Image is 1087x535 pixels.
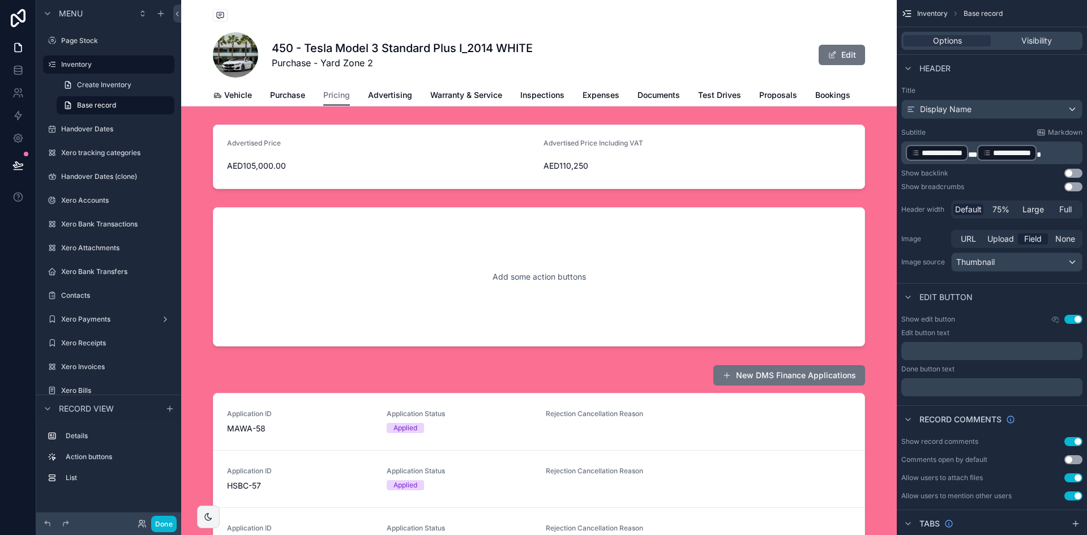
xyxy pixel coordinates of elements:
[43,120,174,138] a: Handover Dates
[61,291,172,300] label: Contacts
[368,85,412,108] a: Advertising
[901,491,1012,500] div: Allow users to mention other users
[61,148,172,157] label: Xero tracking categories
[43,239,174,257] a: Xero Attachments
[901,234,947,243] label: Image
[43,382,174,400] a: Xero Bills
[61,386,172,395] label: Xero Bills
[368,89,412,101] span: Advertising
[43,263,174,281] a: Xero Bank Transfers
[213,85,252,108] a: Vehicle
[951,252,1082,272] button: Thumbnail
[901,342,1082,360] div: scrollable content
[224,89,252,101] span: Vehicle
[66,452,170,461] label: Action buttons
[901,258,947,267] label: Image source
[920,104,972,115] span: Display Name
[43,334,174,352] a: Xero Receipts
[430,85,502,108] a: Warranty & Service
[43,358,174,376] a: Xero Invoices
[43,55,174,74] a: Inventory
[637,89,680,101] span: Documents
[66,473,170,482] label: List
[57,96,174,114] a: Base record
[583,85,619,108] a: Expenses
[1055,233,1075,245] span: None
[1048,128,1082,137] span: Markdown
[61,243,172,252] label: Xero Attachments
[1059,204,1072,215] span: Full
[919,292,973,303] span: Edit button
[901,328,949,337] label: Edit button text
[987,233,1014,245] span: Upload
[270,89,305,101] span: Purchase
[901,142,1082,164] div: scrollable content
[77,80,131,89] span: Create Inventory
[955,204,982,215] span: Default
[61,172,172,181] label: Handover Dates (clone)
[956,256,995,268] span: Thumbnail
[61,125,172,134] label: Handover Dates
[61,36,172,45] label: Page Stock
[819,45,865,65] button: Edit
[964,9,1003,18] span: Base record
[61,267,172,276] label: Xero Bank Transfers
[43,144,174,162] a: Xero tracking categories
[901,365,955,374] label: Done button text
[43,191,174,209] a: Xero Accounts
[901,128,926,137] label: Subtitle
[272,40,533,56] h1: 450 - Tesla Model 3 Standard Plus I_2014 WHITE
[759,85,797,108] a: Proposals
[43,32,174,50] a: Page Stock
[815,85,850,108] a: Bookings
[272,56,533,70] span: Purchase - Yard Zone 2
[901,182,964,191] div: Show breadcrumbs
[61,220,172,229] label: Xero Bank Transactions
[901,473,983,482] div: Allow users to attach files
[698,89,741,101] span: Test Drives
[43,310,174,328] a: Xero Payments
[59,8,83,19] span: Menu
[57,76,174,94] a: Create Inventory
[933,35,962,46] span: Options
[61,60,168,69] label: Inventory
[36,422,181,498] div: scrollable content
[323,85,350,106] a: Pricing
[61,196,172,205] label: Xero Accounts
[901,100,1082,119] button: Display Name
[66,431,170,440] label: Details
[901,437,978,446] div: Show record comments
[815,89,850,101] span: Bookings
[270,85,305,108] a: Purchase
[901,315,955,324] label: Show edit button
[759,89,797,101] span: Proposals
[698,85,741,108] a: Test Drives
[992,204,1009,215] span: 75%
[43,215,174,233] a: Xero Bank Transactions
[61,339,172,348] label: Xero Receipts
[43,286,174,305] a: Contacts
[1022,204,1044,215] span: Large
[901,455,987,464] div: Comments open by default
[901,169,948,178] div: Show backlink
[61,362,172,371] label: Xero Invoices
[1024,233,1042,245] span: Field
[43,168,174,186] a: Handover Dates (clone)
[61,315,156,324] label: Xero Payments
[1021,35,1052,46] span: Visibility
[917,9,948,18] span: Inventory
[59,403,114,414] span: Record view
[151,516,177,532] button: Done
[901,378,1082,396] div: scrollable content
[77,101,116,110] span: Base record
[919,414,1002,425] span: Record comments
[583,89,619,101] span: Expenses
[961,233,976,245] span: URL
[919,63,951,74] span: Header
[520,85,564,108] a: Inspections
[1037,128,1082,137] a: Markdown
[520,89,564,101] span: Inspections
[637,85,680,108] a: Documents
[323,89,350,101] span: Pricing
[901,205,947,214] label: Header width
